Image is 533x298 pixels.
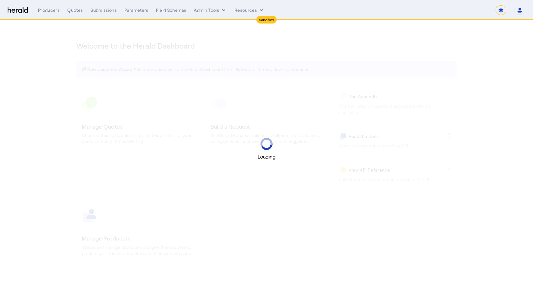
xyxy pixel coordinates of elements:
[38,7,60,13] div: Producers
[8,7,28,13] img: Herald Logo
[90,7,117,13] div: Submissions
[194,7,227,13] button: internal dropdown menu
[256,16,277,24] div: Sandbox
[234,7,265,13] button: Resources dropdown menu
[156,7,187,13] div: Field Schemas
[67,7,83,13] div: Quotes
[124,7,148,13] div: Parameters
